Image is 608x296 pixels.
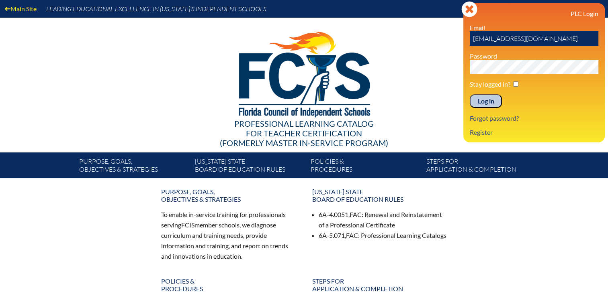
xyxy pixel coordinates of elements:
a: [US_STATE] StateBoard of Education rules [192,156,307,178]
span: FAC [350,211,362,218]
a: Policies &Procedures [307,156,423,178]
h3: PLC Login [470,10,598,17]
a: Forgot password? [467,113,522,124]
label: Password [470,52,497,60]
a: Purpose, goals,objectives & strategies [156,184,301,206]
span: FAC [346,231,358,239]
a: Main Site [2,3,40,14]
a: Purpose, goals,objectives & strategies [76,156,192,178]
svg: Close [461,1,477,17]
a: Steps forapplication & completion [307,274,452,296]
img: FCISlogo221.eps [221,18,387,127]
span: for Teacher Certification [246,128,362,138]
div: Professional Learning Catalog (formerly Master In-service Program) [73,119,536,148]
li: 6A-4.0051, : Renewal and Reinstatement of a Professional Certificate [319,209,447,230]
label: Stay logged in? [470,80,510,88]
label: Email [470,24,485,31]
p: To enable in-service training for professionals serving member schools, we diagnose curriculum an... [161,209,296,261]
li: 6A-5.071, : Professional Learning Catalogs [319,230,447,241]
span: FCIS [181,221,194,229]
a: Steps forapplication & completion [423,156,539,178]
input: Log in [470,94,502,108]
a: Policies &Procedures [156,274,301,296]
a: Register [467,127,496,138]
a: [US_STATE] StateBoard of Education rules [307,184,452,206]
